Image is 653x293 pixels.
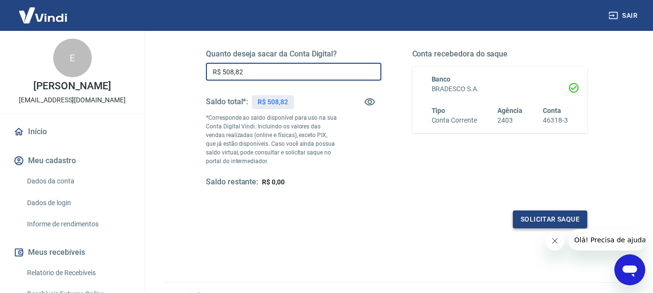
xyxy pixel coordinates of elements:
[432,107,446,114] span: Tipo
[412,49,588,59] h5: Conta recebedora do saque
[6,7,81,14] span: Olá! Precisa de ajuda?
[513,210,587,228] button: Solicitar saque
[206,113,337,166] p: *Corresponde ao saldo disponível para uso na sua Conta Digital Vindi. Incluindo os valores das ve...
[497,107,522,114] span: Agência
[23,214,133,234] a: Informe de rendimentos
[432,84,568,94] h6: BRADESCO S.A.
[545,231,565,251] iframe: Fechar mensagem
[568,229,645,251] iframe: Mensagem da empresa
[607,7,641,25] button: Sair
[543,115,568,126] h6: 46318-3
[23,193,133,213] a: Dados de login
[206,49,381,59] h5: Quanto deseja sacar da Conta Digital?
[12,121,133,142] a: Início
[33,81,111,91] p: [PERSON_NAME]
[23,171,133,191] a: Dados da conta
[262,178,285,186] span: R$ 0,00
[12,150,133,171] button: Meu cadastro
[12,0,74,30] img: Vindi
[53,39,92,77] div: E
[614,254,645,285] iframe: Botão para abrir a janela de mensagens
[206,177,258,187] h5: Saldo restante:
[258,97,288,107] p: R$ 508,82
[206,97,248,107] h5: Saldo total*:
[497,115,522,126] h6: 2403
[432,115,477,126] h6: Conta Corrente
[543,107,561,114] span: Conta
[12,242,133,263] button: Meus recebíveis
[432,75,451,83] span: Banco
[23,263,133,283] a: Relatório de Recebíveis
[19,95,126,105] p: [EMAIL_ADDRESS][DOMAIN_NAME]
